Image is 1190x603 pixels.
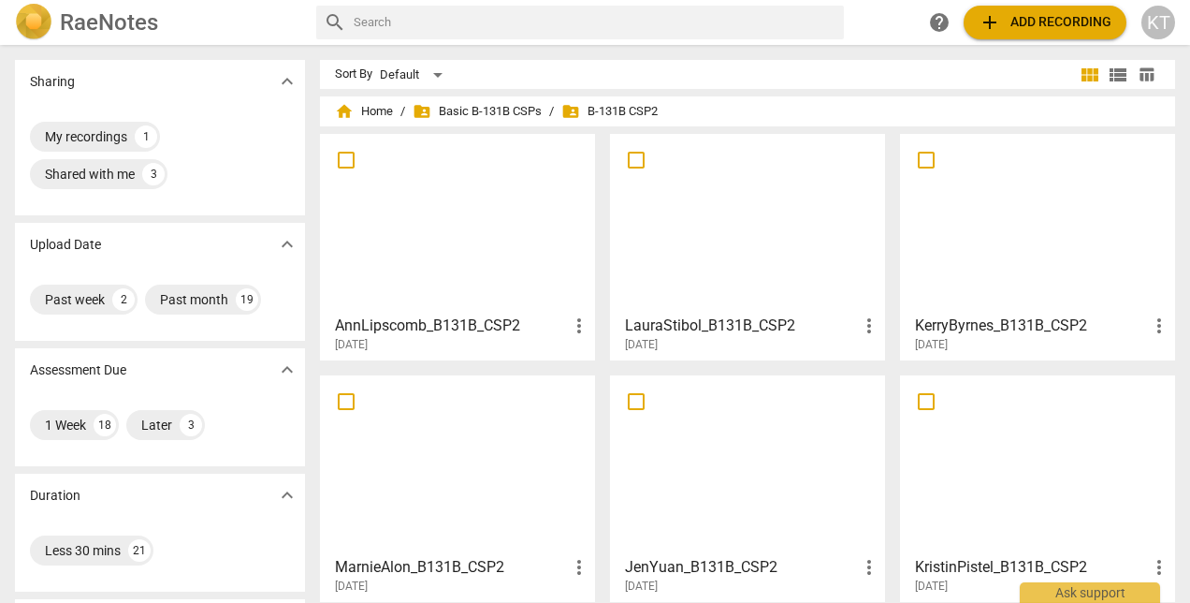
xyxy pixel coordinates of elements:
div: Past week [45,290,105,309]
button: Show more [273,356,301,384]
span: [DATE] [915,337,948,353]
p: Sharing [30,72,75,92]
button: KT [1141,6,1175,39]
span: home [335,102,354,121]
span: more_vert [858,556,880,579]
span: expand_more [276,70,298,93]
input: Search [354,7,836,37]
a: KristinPistel_B131B_CSP2[DATE] [907,382,1168,594]
span: Add recording [979,11,1111,34]
img: Logo [15,4,52,41]
div: 21 [128,539,151,562]
div: Default [380,60,449,90]
div: Past month [160,290,228,309]
span: / [400,105,405,119]
button: Show more [273,67,301,96]
div: 3 [142,163,165,185]
div: Sort By [335,67,372,81]
div: 19 [236,288,258,311]
a: Help [922,6,956,39]
h3: KerryByrnes_B131B_CSP2 [915,315,1148,337]
div: Later [141,416,172,434]
span: folder_shared [561,102,580,121]
span: expand_more [276,484,298,507]
span: [DATE] [915,579,948,595]
h3: AnnLipscomb_B131B_CSP2 [335,315,568,337]
h3: LauraStibol_B131B_CSP2 [625,315,858,337]
span: more_vert [568,315,590,337]
h2: RaeNotes [60,9,158,36]
span: more_vert [1148,556,1170,579]
span: [DATE] [625,579,658,595]
button: Show more [273,481,301,509]
div: 3 [180,414,202,436]
div: Shared with me [45,165,135,184]
a: JenYuan_B131B_CSP2[DATE] [617,382,878,594]
span: search [324,11,346,34]
span: view_list [1107,64,1129,86]
span: [DATE] [625,337,658,353]
h3: KristinPistel_B131B_CSP2 [915,556,1148,579]
div: Less 30 mins [45,541,121,560]
h3: JenYuan_B131B_CSP2 [625,556,858,579]
div: 1 [135,125,157,148]
span: more_vert [1148,315,1170,337]
a: LogoRaeNotes [15,4,301,41]
span: add [979,11,1001,34]
h3: MarnieAlon_B131B_CSP2 [335,556,568,579]
div: 2 [112,288,135,311]
span: Home [335,102,393,121]
button: List view [1104,61,1132,89]
span: expand_more [276,359,298,381]
button: Upload [964,6,1126,39]
div: Ask support [1020,582,1160,603]
span: / [549,105,554,119]
span: table_chart [1138,66,1155,83]
span: folder_shared [413,102,431,121]
button: Show more [273,230,301,258]
button: Tile view [1076,61,1104,89]
span: more_vert [568,556,590,579]
p: Duration [30,486,80,506]
a: AnnLipscomb_B131B_CSP2[DATE] [327,140,588,352]
div: 18 [94,414,116,436]
span: expand_more [276,233,298,256]
a: KerryByrnes_B131B_CSP2[DATE] [907,140,1168,352]
span: help [928,11,951,34]
div: My recordings [45,127,127,146]
p: Assessment Due [30,360,126,380]
span: B-131B CSP2 [561,102,658,121]
div: 1 Week [45,416,86,434]
span: view_module [1079,64,1101,86]
button: Table view [1132,61,1160,89]
a: MarnieAlon_B131B_CSP2[DATE] [327,382,588,594]
p: Upload Date [30,235,101,255]
a: LauraStibol_B131B_CSP2[DATE] [617,140,878,352]
span: more_vert [858,315,880,337]
span: [DATE] [335,579,368,595]
span: [DATE] [335,337,368,353]
span: Basic B-131B CSPs [413,102,542,121]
